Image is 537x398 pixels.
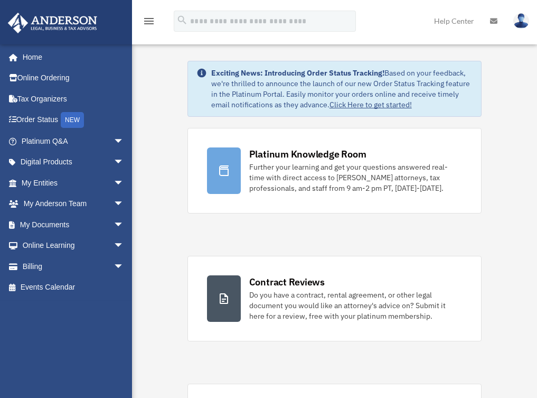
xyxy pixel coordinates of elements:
[249,290,463,321] div: Do you have a contract, rental agreement, or other legal document you would like an attorney's ad...
[143,15,155,27] i: menu
[249,147,366,161] div: Platinum Knowledge Room
[114,131,135,152] span: arrow_drop_down
[61,112,84,128] div: NEW
[7,88,140,109] a: Tax Organizers
[7,109,140,131] a: Order StatusNEW
[7,214,140,235] a: My Documentsarrow_drop_down
[7,277,140,298] a: Events Calendar
[7,47,135,68] a: Home
[211,68,384,78] strong: Exciting News: Introducing Order Status Tracking!
[114,235,135,257] span: arrow_drop_down
[114,172,135,194] span: arrow_drop_down
[329,100,412,109] a: Click Here to get started!
[114,152,135,173] span: arrow_drop_down
[187,128,482,214] a: Platinum Knowledge Room Further your learning and get your questions answered real-time with dire...
[114,214,135,236] span: arrow_drop_down
[249,275,325,289] div: Contract Reviews
[5,13,100,33] img: Anderson Advisors Platinum Portal
[114,193,135,215] span: arrow_drop_down
[7,152,140,173] a: Digital Productsarrow_drop_down
[7,193,140,215] a: My Anderson Teamarrow_drop_down
[114,256,135,277] span: arrow_drop_down
[7,172,140,193] a: My Entitiesarrow_drop_down
[513,13,529,29] img: User Pic
[211,68,473,110] div: Based on your feedback, we're thrilled to announce the launch of our new Order Status Tracking fe...
[249,162,463,193] div: Further your learning and get your questions answered real-time with direct access to [PERSON_NAM...
[7,256,140,277] a: Billingarrow_drop_down
[176,14,188,26] i: search
[7,68,140,89] a: Online Ordering
[143,18,155,27] a: menu
[7,235,140,256] a: Online Learningarrow_drop_down
[187,256,482,341] a: Contract Reviews Do you have a contract, rental agreement, or other legal document you would like...
[7,131,140,152] a: Platinum Q&Aarrow_drop_down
